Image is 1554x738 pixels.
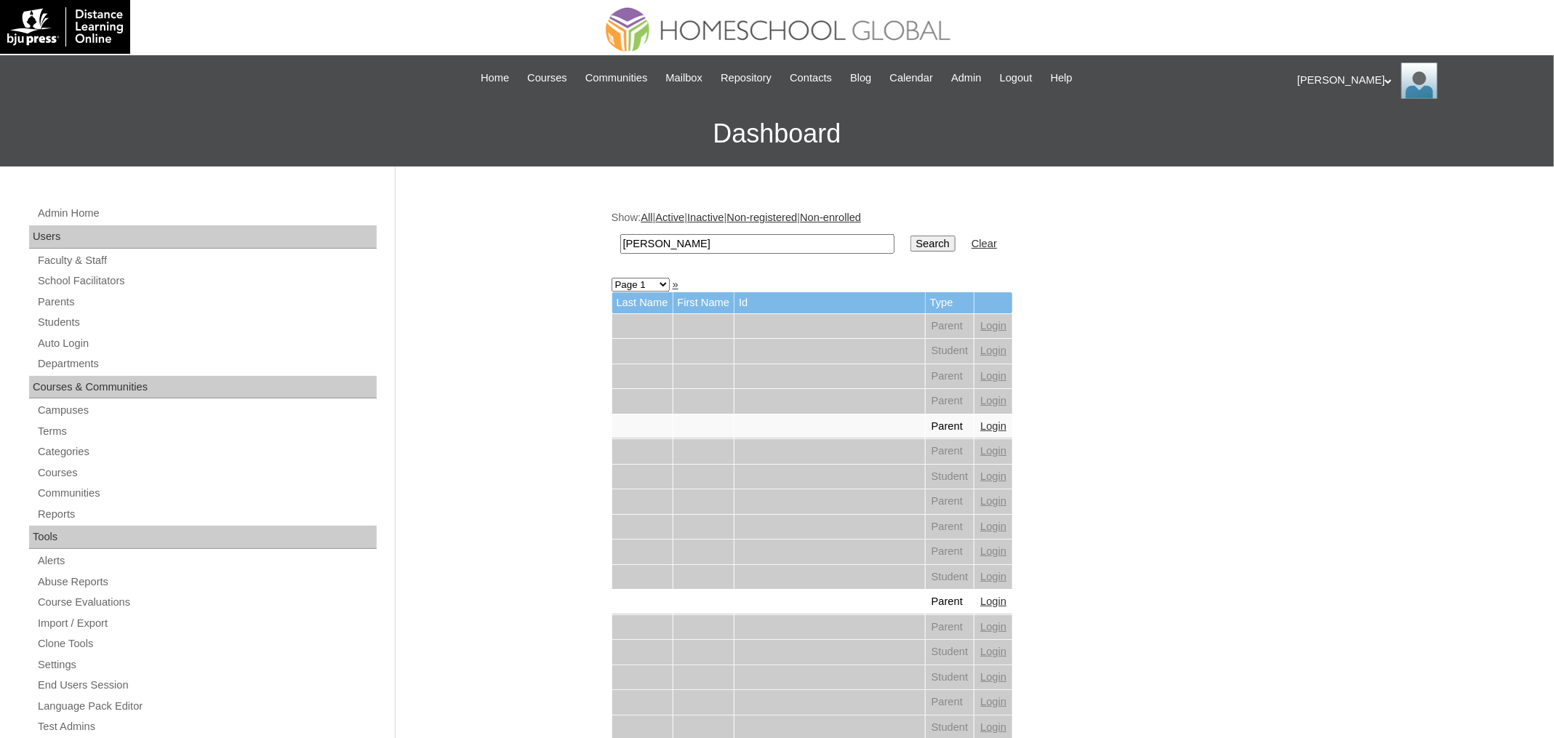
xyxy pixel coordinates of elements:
span: Logout [1000,70,1033,87]
a: Login [980,445,1006,457]
a: Clear [972,238,997,249]
td: Type [926,292,974,313]
span: Help [1051,70,1073,87]
a: Login [980,671,1006,683]
a: Home [473,70,516,87]
a: School Facilitators [36,272,377,290]
a: Login [980,320,1006,332]
span: Communities [585,70,648,87]
td: Parent [926,489,974,514]
a: Logout [993,70,1040,87]
div: Tools [29,526,377,549]
a: Parents [36,293,377,311]
a: Non-registered [727,212,798,223]
a: Campuses [36,401,377,420]
td: Parent [926,590,974,614]
div: Users [29,225,377,249]
td: Parent [926,414,974,439]
a: Repository [713,70,779,87]
div: Show: | | | | [612,210,1331,262]
a: All [641,212,652,223]
a: Mailbox [659,70,710,87]
td: Student [926,339,974,364]
a: Login [980,470,1006,482]
a: Active [655,212,684,223]
a: Categories [36,443,377,461]
a: Students [36,313,377,332]
a: Login [980,395,1006,406]
a: Login [980,595,1006,607]
a: Login [980,545,1006,557]
td: Parent [926,540,974,564]
div: Courses & Communities [29,376,377,399]
a: Admin [944,70,989,87]
img: Ariane Ebuen [1401,63,1438,99]
h3: Dashboard [7,101,1547,167]
td: Parent [926,615,974,640]
td: First Name [673,292,734,313]
a: » [673,278,678,290]
a: Reports [36,505,377,524]
a: Test Admins [36,718,377,736]
td: Parent [926,515,974,540]
a: Alerts [36,552,377,570]
a: Course Evaluations [36,593,377,611]
td: Last Name [612,292,673,313]
a: Non-enrolled [800,212,861,223]
a: Contacts [782,70,839,87]
td: Student [926,640,974,665]
td: Student [926,565,974,590]
a: Faculty & Staff [36,252,377,270]
span: Repository [721,70,772,87]
a: Calendar [883,70,940,87]
span: Admin [951,70,982,87]
span: Home [481,70,509,87]
a: Departments [36,355,377,373]
input: Search [620,234,894,254]
td: Parent [926,439,974,464]
td: Parent [926,389,974,414]
td: Parent [926,364,974,389]
a: Terms [36,422,377,441]
span: Courses [527,70,567,87]
a: End Users Session [36,676,377,694]
a: Login [980,621,1006,633]
a: Courses [520,70,574,87]
span: Contacts [790,70,832,87]
a: Abuse Reports [36,573,377,591]
a: Login [980,495,1006,507]
td: Id [734,292,925,313]
img: logo-white.png [7,7,123,47]
input: Search [910,236,956,252]
span: Calendar [890,70,933,87]
a: Login [980,571,1006,582]
a: Login [980,345,1006,356]
a: Courses [36,464,377,482]
a: Login [980,521,1006,532]
a: Login [980,646,1006,657]
a: Auto Login [36,334,377,353]
a: Import / Export [36,614,377,633]
a: Blog [843,70,878,87]
a: Admin Home [36,204,377,222]
a: Login [980,696,1006,707]
div: [PERSON_NAME] [1297,63,1539,99]
a: Login [980,721,1006,733]
a: Communities [578,70,655,87]
a: Clone Tools [36,635,377,653]
td: Student [926,465,974,489]
a: Login [980,420,1006,432]
a: Communities [36,484,377,502]
a: Login [980,370,1006,382]
td: Parent [926,314,974,339]
a: Language Pack Editor [36,697,377,715]
a: Inactive [687,212,724,223]
span: Mailbox [666,70,703,87]
a: Settings [36,656,377,674]
td: Parent [926,690,974,715]
a: Help [1044,70,1080,87]
td: Student [926,665,974,690]
span: Blog [850,70,871,87]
